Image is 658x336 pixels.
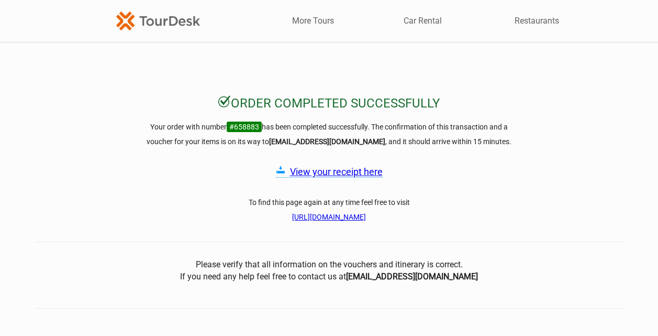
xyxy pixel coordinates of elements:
img: TourDesk-logo-td-orange-v1.png [116,12,200,30]
strong: [EMAIL_ADDRESS][DOMAIN_NAME] [269,137,385,146]
center: Please verify that all information on the vouchers and itinerary is correct. If you need any help... [36,259,622,283]
a: [URL][DOMAIN_NAME] [292,213,366,221]
a: View your receipt here [290,166,383,177]
b: [EMAIL_ADDRESS][DOMAIN_NAME] [346,272,478,281]
h3: To find this page again at any time feel free to visit [141,195,518,224]
a: Car Rental [404,15,442,27]
h3: Your order with number has been completed successfully. The confirmation of this transaction and ... [141,120,518,149]
span: #658883 [227,122,262,132]
a: Restaurants [515,15,559,27]
a: More Tours [292,15,334,27]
